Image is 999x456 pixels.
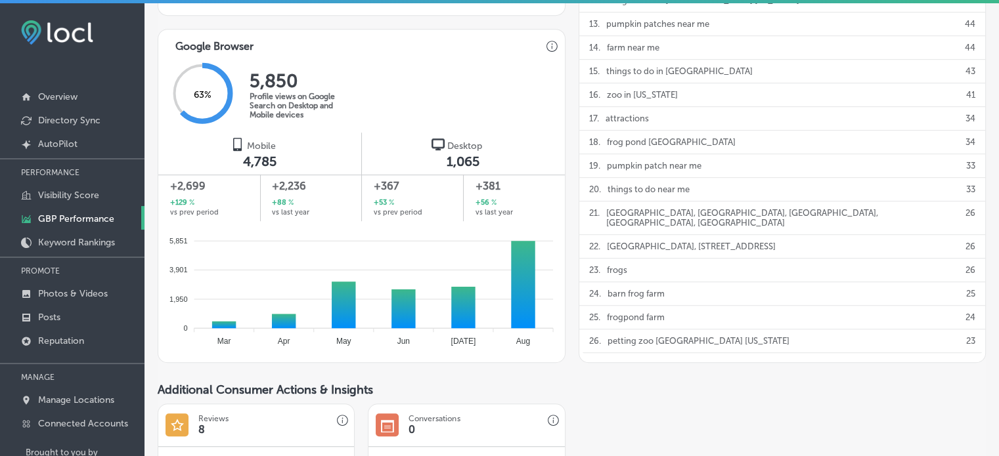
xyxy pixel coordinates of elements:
[21,20,93,45] img: fda3e92497d09a02dc62c9cd864e3231.png
[38,115,100,126] p: Directory Sync
[589,131,600,154] p: 18 .
[278,337,290,346] tspan: Apr
[272,197,294,209] h2: +88
[169,236,188,244] tspan: 5,851
[966,329,975,352] p: 23
[607,36,659,59] p: farm near me
[965,12,975,35] p: 44
[606,107,649,130] p: attractions
[374,209,422,216] span: vs prev period
[607,83,678,106] p: zoo in [US_STATE]
[607,259,627,281] p: frogs
[476,197,497,209] h2: +56
[272,178,349,194] span: +2,236
[589,178,601,201] p: 20 .
[589,107,599,130] p: 17 .
[231,138,244,151] img: logo
[38,418,128,429] p: Connected Accounts
[183,323,187,331] tspan: 0
[589,329,601,352] p: 26 .
[170,178,248,194] span: +2,699
[38,138,78,150] p: AutoPilot
[966,107,975,130] p: 34
[247,140,276,152] span: Mobile
[187,197,194,209] span: %
[606,12,709,35] p: pumpkin patches near me
[589,60,600,83] p: 15 .
[194,89,211,100] span: 63 %
[966,60,975,83] p: 43
[447,140,482,152] span: Desktop
[589,12,600,35] p: 13 .
[272,209,309,216] span: vs last year
[476,178,553,194] span: +381
[608,329,789,352] p: petting zoo [GEOGRAPHIC_DATA] [US_STATE]
[38,91,78,102] p: Overview
[589,154,600,177] p: 19 .
[589,83,600,106] p: 16 .
[217,337,231,346] tspan: Mar
[243,154,277,169] span: 4,785
[38,190,99,201] p: Visibility Score
[38,312,60,323] p: Posts
[250,92,355,119] p: Profile views on Google Search on Desktop and Mobile devices
[38,237,115,248] p: Keyword Rankings
[165,30,264,56] h3: Google Browser
[966,83,975,106] p: 41
[169,295,188,302] tspan: 1,950
[170,197,194,209] h2: +129
[607,131,736,154] p: frog pond [GEOGRAPHIC_DATA]
[607,235,776,258] p: [GEOGRAPHIC_DATA], [STREET_ADDRESS]
[589,36,600,59] p: 14 .
[966,282,975,305] p: 25
[606,201,960,234] p: [GEOGRAPHIC_DATA], [GEOGRAPHIC_DATA], [GEOGRAPHIC_DATA], [GEOGRAPHIC_DATA], [GEOGRAPHIC_DATA]
[447,154,479,169] span: 1,065
[286,197,294,209] span: %
[965,36,975,59] p: 44
[966,306,975,329] p: 24
[409,423,415,436] h1: 0
[608,178,690,201] p: things to do near me
[198,423,205,436] h1: 8
[589,259,600,281] p: 23 .
[589,235,600,258] p: 22 .
[170,209,219,216] span: vs prev period
[451,337,476,346] tspan: [DATE]
[966,131,975,154] p: 34
[409,414,460,423] h3: Conversations
[38,213,114,224] p: GBP Performance
[198,414,229,423] h3: Reviews
[966,259,975,281] p: 26
[589,353,600,376] p: 27 .
[966,353,975,376] p: 23
[589,306,600,329] p: 25 .
[966,235,975,258] p: 26
[38,288,108,299] p: Photos & Videos
[606,60,753,83] p: things to do in [GEOGRAPHIC_DATA]
[38,394,114,405] p: Manage Locations
[158,383,373,397] span: Additional Consumer Actions & Insights
[387,197,394,209] span: %
[374,197,394,209] h2: +53
[476,209,513,216] span: vs last year
[374,178,452,194] span: +367
[589,201,600,234] p: 21 .
[966,178,975,201] p: 33
[966,201,975,234] p: 26
[336,337,351,346] tspan: May
[250,70,355,92] h2: 5,850
[607,154,701,177] p: pumpkin patch near me
[589,282,601,305] p: 24 .
[397,337,410,346] tspan: Jun
[38,335,84,346] p: Reputation
[606,353,667,376] p: wilsonville farm
[432,138,445,151] img: logo
[966,154,975,177] p: 33
[516,337,530,346] tspan: Aug
[489,197,497,209] span: %
[169,266,188,274] tspan: 3,901
[607,306,665,329] p: frogpond farm
[608,282,665,305] p: barn frog farm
